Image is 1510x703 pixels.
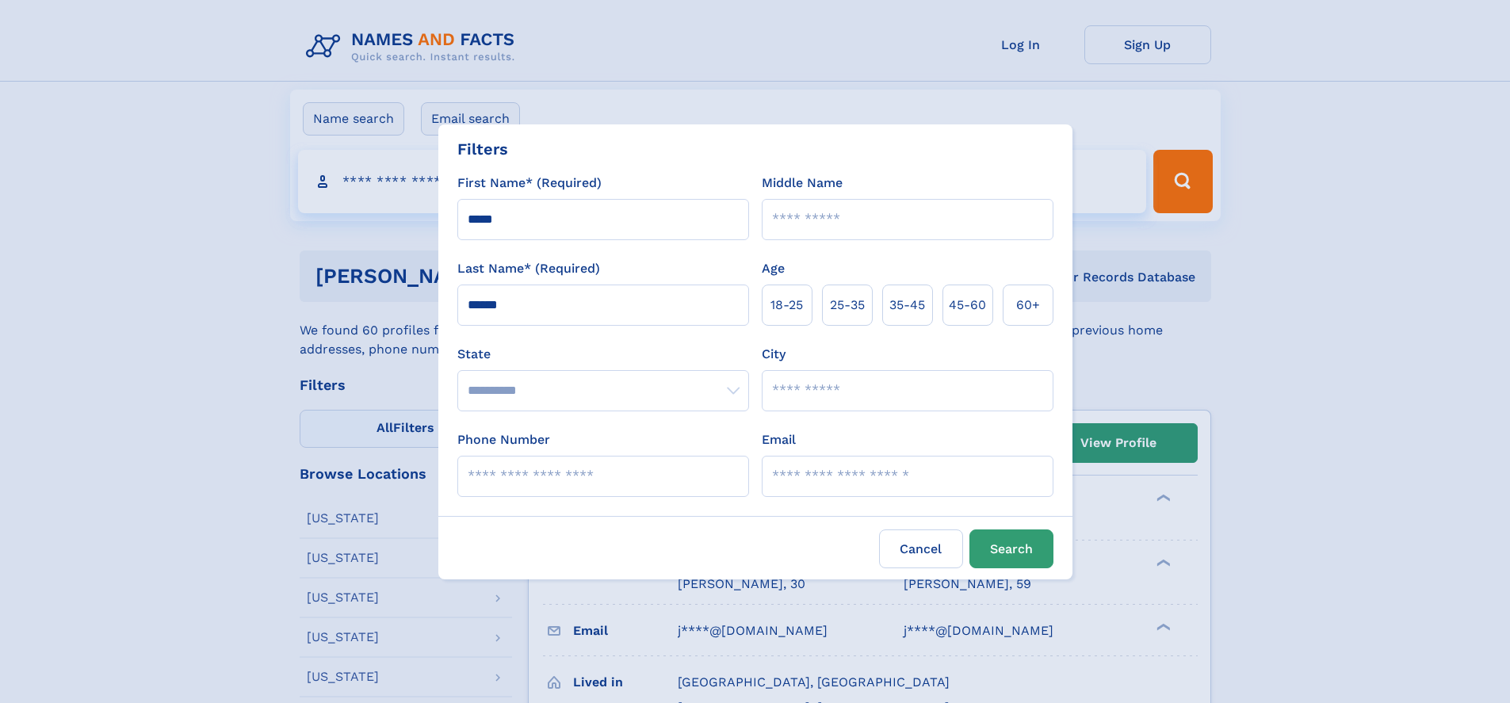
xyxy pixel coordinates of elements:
[762,345,786,364] label: City
[969,529,1053,568] button: Search
[889,296,925,315] span: 35‑45
[949,296,986,315] span: 45‑60
[770,296,803,315] span: 18‑25
[457,259,600,278] label: Last Name* (Required)
[830,296,865,315] span: 25‑35
[457,345,749,364] label: State
[457,137,508,161] div: Filters
[1016,296,1040,315] span: 60+
[879,529,963,568] label: Cancel
[762,259,785,278] label: Age
[762,174,843,193] label: Middle Name
[457,430,550,449] label: Phone Number
[457,174,602,193] label: First Name* (Required)
[762,430,796,449] label: Email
